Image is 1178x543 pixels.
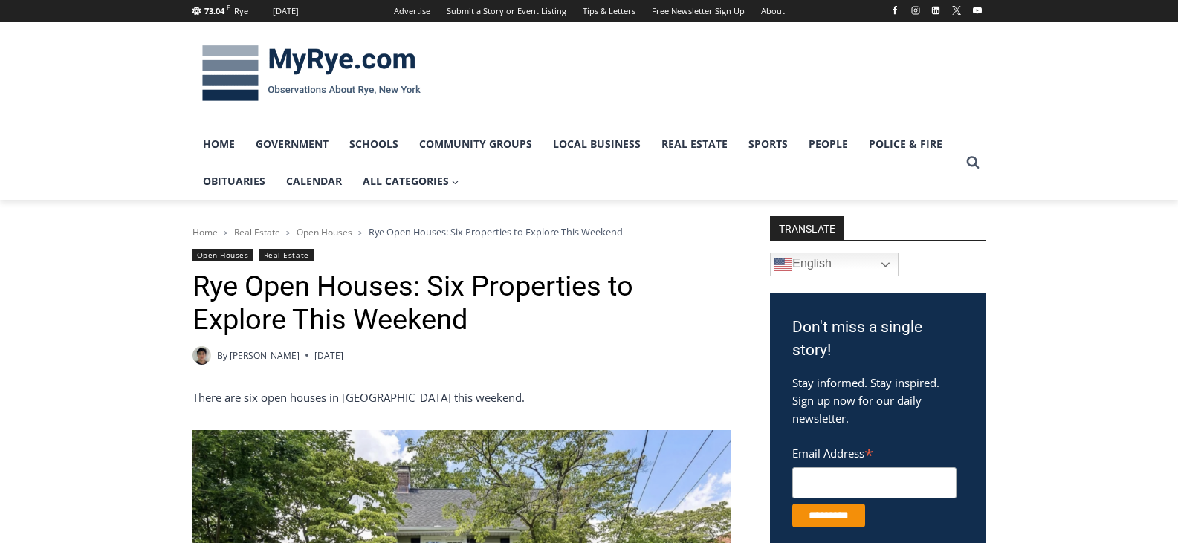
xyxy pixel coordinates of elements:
span: > [286,227,291,238]
a: Sports [738,126,798,163]
a: Open Houses [297,226,352,238]
p: Stay informed. Stay inspired. Sign up now for our daily newsletter. [792,374,963,427]
a: Schools [339,126,409,163]
a: Home [192,126,245,163]
img: en [774,256,792,273]
a: [PERSON_NAME] [230,349,300,362]
a: Real Estate [651,126,738,163]
button: View Search Form [959,149,986,176]
a: X [948,1,965,19]
span: > [224,227,228,238]
a: Real Estate [259,249,314,261]
a: Author image [192,346,211,365]
div: Rye [234,4,248,18]
a: Obituaries [192,163,276,200]
img: Patel, Devan - bio cropped 200x200 [192,346,211,365]
a: Calendar [276,163,352,200]
nav: Breadcrumbs [192,224,731,239]
a: All Categories [352,163,470,200]
a: People [798,126,858,163]
h1: Rye Open Houses: Six Properties to Explore This Weekend [192,270,731,337]
span: 73.04 [204,5,224,16]
a: English [770,253,899,276]
span: > [358,227,363,238]
a: Government [245,126,339,163]
a: Community Groups [409,126,543,163]
a: YouTube [968,1,986,19]
span: All Categories [363,173,459,189]
span: F [227,3,230,11]
a: Linkedin [927,1,945,19]
a: Facebook [886,1,904,19]
img: MyRye.com [192,35,430,112]
h3: Don't miss a single story! [792,316,963,362]
span: By [217,348,227,362]
a: Instagram [907,1,925,19]
div: [DATE] [273,4,299,18]
a: Police & Fire [858,126,953,163]
nav: Primary Navigation [192,126,959,201]
time: [DATE] [314,348,343,362]
span: Rye Open Houses: Six Properties to Explore This Weekend [369,225,623,238]
a: Home [192,226,218,238]
label: Email Address [792,438,957,465]
span: There are six open houses in [GEOGRAPHIC_DATA] this weekend. [192,390,525,405]
a: Open Houses [192,249,253,261]
a: Local Business [543,126,651,163]
a: Real Estate [234,226,280,238]
strong: TRANSLATE [770,216,844,240]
